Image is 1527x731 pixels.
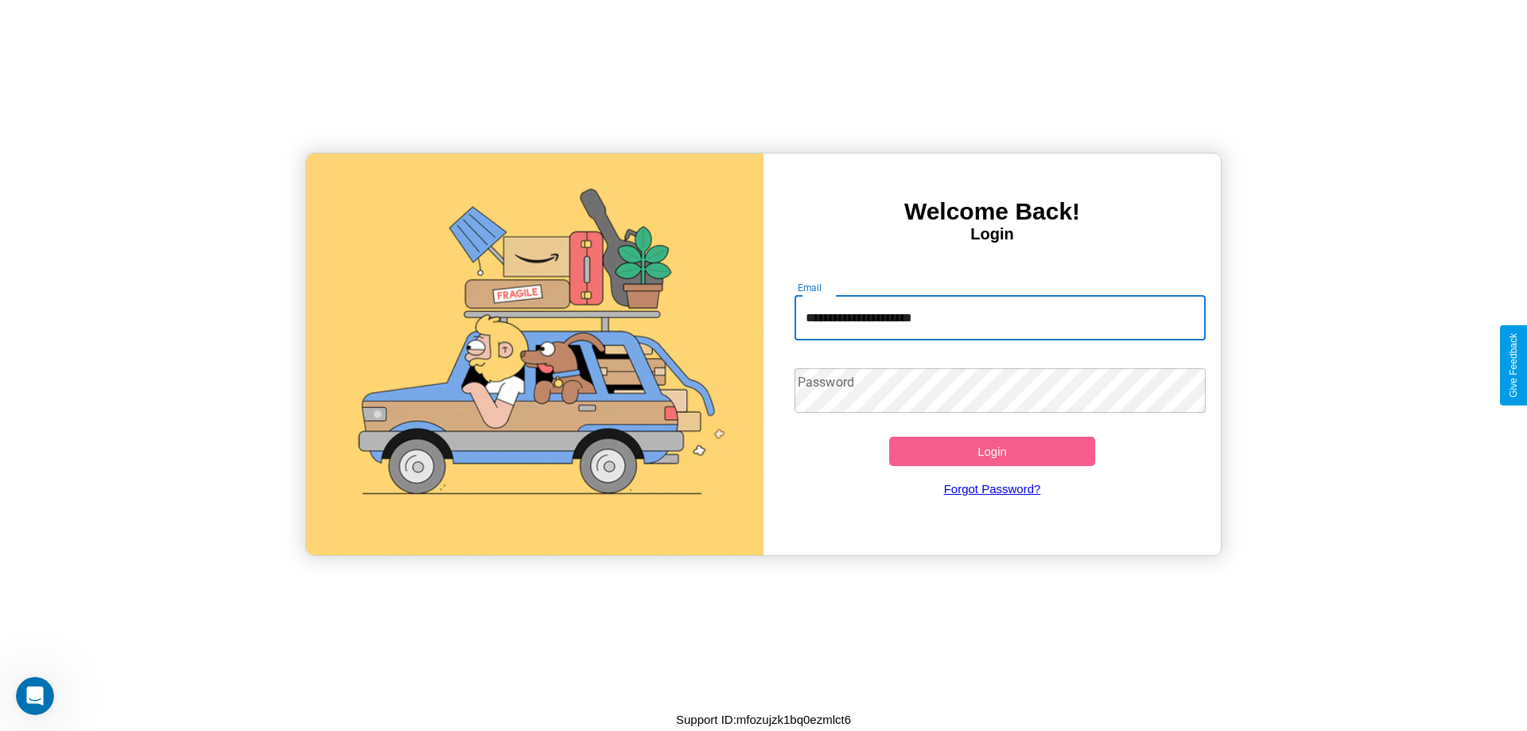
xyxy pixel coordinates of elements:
a: Forgot Password? [787,466,1199,511]
img: gif [306,154,763,555]
button: Login [889,437,1095,466]
label: Email [798,281,822,294]
iframe: Intercom live chat [16,677,54,715]
h4: Login [763,225,1221,243]
div: Give Feedback [1508,333,1519,398]
p: Support ID: mfozujzk1bq0ezmlct6 [676,709,851,730]
h3: Welcome Back! [763,198,1221,225]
